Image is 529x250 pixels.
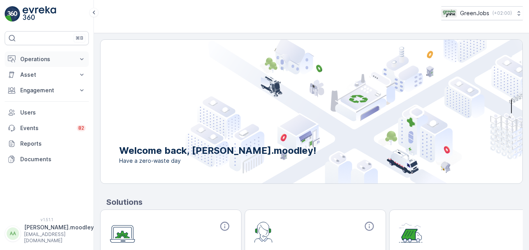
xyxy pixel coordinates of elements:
[78,125,84,131] p: 82
[5,6,20,22] img: logo
[5,151,89,167] a: Documents
[5,217,89,222] span: v 1.51.1
[5,224,89,244] button: AA[PERSON_NAME].moodley[EMAIL_ADDRESS][DOMAIN_NAME]
[20,55,73,63] p: Operations
[20,140,86,148] p: Reports
[254,221,273,243] img: module-icon
[5,136,89,151] a: Reports
[24,224,94,231] p: [PERSON_NAME].moodley
[441,9,457,18] img: Green_Jobs_Logo.png
[460,9,489,17] p: GreenJobs
[106,196,523,208] p: Solutions
[5,120,89,136] a: Events82
[5,83,89,98] button: Engagement
[20,109,86,116] p: Users
[23,6,56,22] img: logo_light-DOdMpM7g.png
[20,86,73,94] p: Engagement
[5,105,89,120] a: Users
[7,227,19,240] div: AA
[399,221,423,243] img: module-icon
[492,10,512,16] p: ( +02:00 )
[20,155,86,163] p: Documents
[20,71,73,79] p: Asset
[119,144,316,157] p: Welcome back, [PERSON_NAME].moodley!
[5,67,89,83] button: Asset
[20,124,72,132] p: Events
[76,35,83,41] p: ⌘B
[5,51,89,67] button: Operations
[110,221,135,243] img: module-icon
[441,6,523,20] button: GreenJobs(+02:00)
[185,40,522,183] img: city illustration
[119,157,316,165] span: Have a zero-waste day
[24,231,94,244] p: [EMAIL_ADDRESS][DOMAIN_NAME]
